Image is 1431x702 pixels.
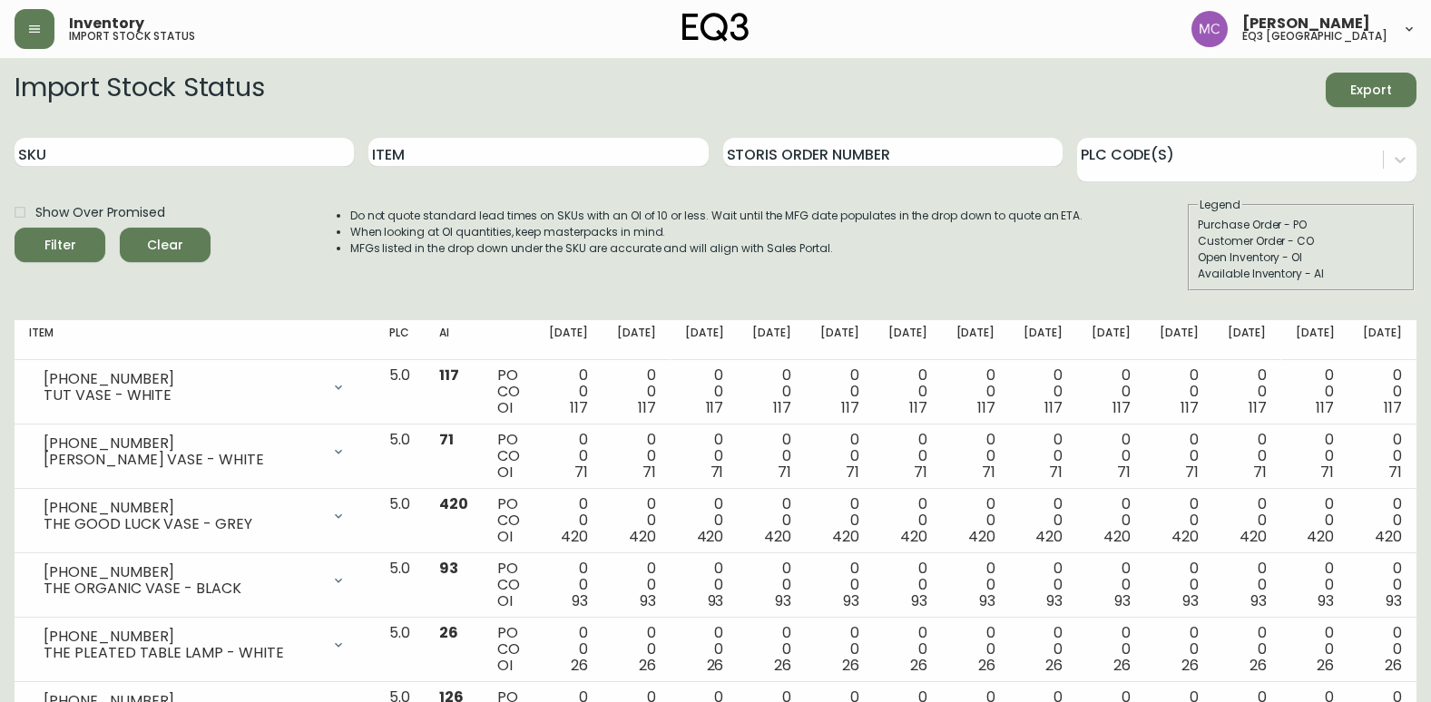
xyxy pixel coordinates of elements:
[1296,561,1335,609] div: 0 0
[44,645,320,661] div: THE PLEATED TABLE LAMP - WHITE
[1024,496,1063,545] div: 0 0
[888,625,927,674] div: 0 0
[1024,367,1063,416] div: 0 0
[1296,432,1335,481] div: 0 0
[1198,233,1405,249] div: Customer Order - CO
[15,320,375,360] th: Item
[44,371,320,387] div: [PHONE_NUMBER]
[1317,655,1334,676] span: 26
[888,561,927,609] div: 0 0
[685,561,724,609] div: 0 0
[375,360,425,424] td: 5.0
[682,13,750,42] img: logo
[706,397,724,418] span: 117
[1092,561,1131,609] div: 0 0
[752,367,791,416] div: 0 0
[671,320,739,360] th: [DATE]
[841,397,859,418] span: 117
[1213,320,1281,360] th: [DATE]
[44,629,320,645] div: [PHONE_NUMBER]
[1250,655,1267,676] span: 26
[910,655,927,676] span: 26
[603,320,671,360] th: [DATE]
[44,500,320,516] div: [PHONE_NUMBER]
[977,397,995,418] span: 117
[69,16,144,31] span: Inventory
[778,462,791,483] span: 71
[1385,655,1402,676] span: 26
[843,590,859,611] span: 93
[1363,561,1402,609] div: 0 0
[1112,397,1131,418] span: 117
[1242,16,1370,31] span: [PERSON_NAME]
[1318,590,1334,611] span: 93
[1240,526,1267,547] span: 420
[1181,655,1199,676] span: 26
[820,367,859,416] div: 0 0
[1092,432,1131,481] div: 0 0
[909,397,927,418] span: 117
[1249,397,1267,418] span: 117
[29,561,360,600] div: [PHONE_NUMBER]THE ORGANIC VASE - BLACK
[44,452,320,468] div: [PERSON_NAME] VASE - WHITE
[1092,367,1131,416] div: 0 0
[832,526,859,547] span: 420
[1145,320,1213,360] th: [DATE]
[1160,367,1199,416] div: 0 0
[439,622,458,643] span: 26
[956,367,995,416] div: 0 0
[439,365,459,385] span: 117
[639,655,656,676] span: 26
[711,462,724,483] span: 71
[1316,397,1334,418] span: 117
[774,655,791,676] span: 26
[497,590,513,611] span: OI
[29,432,360,472] div: [PHONE_NUMBER][PERSON_NAME] VASE - WHITE
[617,561,656,609] div: 0 0
[752,625,791,674] div: 0 0
[1228,432,1267,481] div: 0 0
[1117,462,1131,483] span: 71
[1198,266,1405,282] div: Available Inventory - AI
[350,240,1083,257] li: MFGs listed in the drop down under the SKU are accurate and will align with Sales Portal.
[1228,496,1267,545] div: 0 0
[956,496,995,545] div: 0 0
[806,320,874,360] th: [DATE]
[956,432,995,481] div: 0 0
[752,561,791,609] div: 0 0
[1092,496,1131,545] div: 0 0
[29,367,360,407] div: [PHONE_NUMBER]TUT VASE - WHITE
[572,590,588,611] span: 93
[638,397,656,418] span: 117
[497,655,513,676] span: OI
[1009,320,1077,360] th: [DATE]
[1024,561,1063,609] div: 0 0
[1077,320,1145,360] th: [DATE]
[1375,526,1402,547] span: 420
[534,320,603,360] th: [DATE]
[35,203,165,222] span: Show Over Promised
[375,320,425,360] th: PLC
[1228,561,1267,609] div: 0 0
[888,367,927,416] div: 0 0
[820,496,859,545] div: 0 0
[549,367,588,416] div: 0 0
[120,228,211,262] button: Clear
[888,432,927,481] div: 0 0
[820,625,859,674] div: 0 0
[549,496,588,545] div: 0 0
[617,432,656,481] div: 0 0
[1044,397,1063,418] span: 117
[44,387,320,404] div: TUT VASE - WHITE
[1046,590,1063,611] span: 93
[1114,590,1131,611] span: 93
[1198,249,1405,266] div: Open Inventory - OI
[617,625,656,674] div: 0 0
[425,320,483,360] th: AI
[1198,197,1242,213] legend: Legend
[1320,462,1334,483] span: 71
[1242,31,1387,42] h5: eq3 [GEOGRAPHIC_DATA]
[708,590,724,611] span: 93
[1191,11,1228,47] img: 6dbdb61c5655a9a555815750a11666cc
[1253,462,1267,483] span: 71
